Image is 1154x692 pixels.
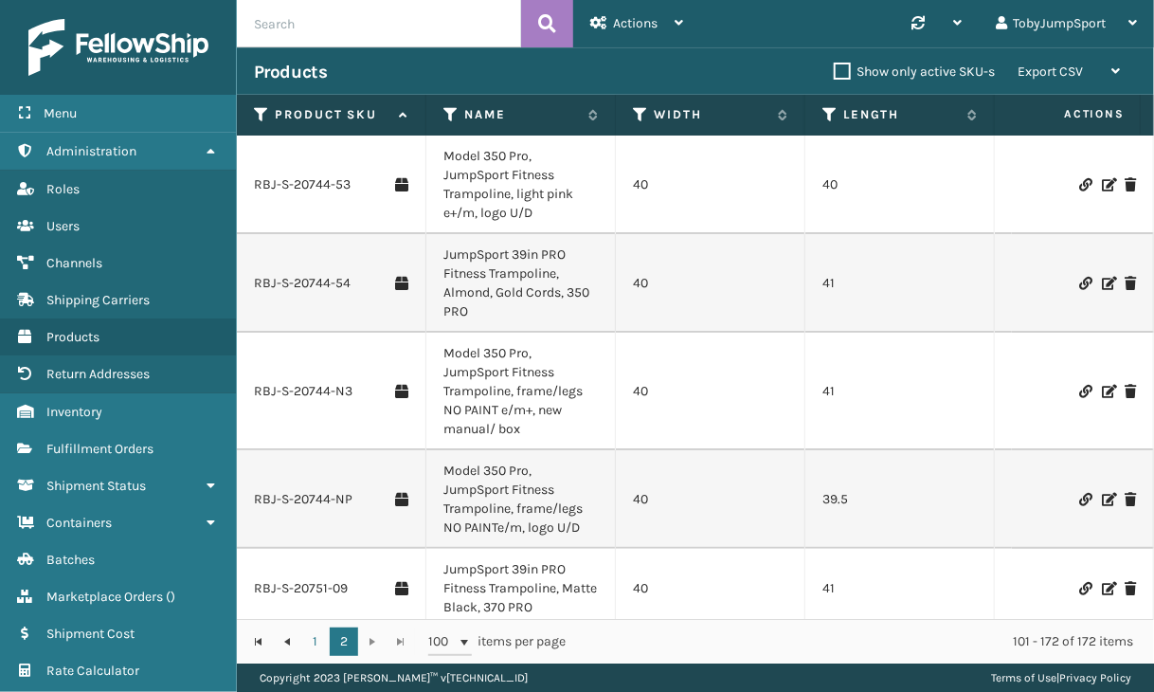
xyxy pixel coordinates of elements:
[1125,385,1136,398] i: Delete
[464,106,579,123] label: Name
[1125,277,1136,290] i: Delete
[426,234,616,333] td: JumpSport 39in PRO Fitness Trampoline, Almond, Gold Cords, 350 PRO
[46,626,135,642] span: Shipment Cost
[46,552,95,568] span: Batches
[44,105,77,121] span: Menu
[1102,178,1113,191] i: Edit
[46,441,153,457] span: Fulfillment Orders
[46,515,112,531] span: Containers
[616,333,805,450] td: 40
[301,628,330,656] a: 1
[1102,277,1113,290] i: Edit
[254,490,352,509] a: RBJ-S-20744-NP
[805,333,995,450] td: 41
[805,450,995,549] td: 39.5
[46,478,146,494] span: Shipment Status
[1102,582,1113,595] i: Edit
[46,255,102,271] span: Channels
[244,628,273,656] a: Go to the first page
[834,64,995,80] label: Show only active SKU-s
[260,664,528,692] p: Copyright 2023 [PERSON_NAME]™ v [TECHNICAL_ID]
[843,106,958,123] label: Length
[1079,178,1091,191] i: Link Product
[46,181,80,197] span: Roles
[254,61,327,83] h3: Products
[426,136,616,234] td: Model 350 Pro, JumpSport Fitness Trampoline, light pink e+/m, logo U/D
[251,634,266,649] span: Go to the first page
[613,15,658,31] span: Actions
[616,234,805,333] td: 40
[991,671,1056,684] a: Terms of Use
[254,175,351,194] a: RBJ-S-20744-53
[428,628,567,656] span: items per page
[616,549,805,628] td: 40
[1079,493,1091,506] i: Link Product
[991,664,1131,692] div: |
[166,589,175,605] span: ( )
[805,136,995,234] td: 40
[1079,385,1091,398] i: Link Product
[254,382,352,401] a: RBJ-S-20744-N3
[1102,385,1113,398] i: Edit
[46,329,99,345] span: Products
[46,143,136,159] span: Administration
[426,333,616,450] td: Model 350 Pro, JumpSport Fitness Trampoline, frame/legs NO PAINT e/m+, new manual/ box
[46,589,163,605] span: Marketplace Orders
[805,549,995,628] td: 41
[1125,493,1136,506] i: Delete
[1004,99,1136,130] span: Actions
[275,106,389,123] label: Product SKU
[593,632,1133,651] div: 101 - 172 of 172 items
[254,579,348,598] a: RBJ-S-20751-09
[46,404,102,420] span: Inventory
[46,292,150,308] span: Shipping Carriers
[616,450,805,549] td: 40
[1102,493,1113,506] i: Edit
[426,549,616,628] td: JumpSport 39in PRO Fitness Trampoline, Matte Black, 370 PRO
[254,274,351,293] a: RBJ-S-20744-54
[279,634,295,649] span: Go to the previous page
[28,19,208,76] img: logo
[428,632,457,651] span: 100
[330,628,358,656] a: 2
[805,234,995,333] td: 41
[616,136,805,234] td: 40
[1079,277,1091,290] i: Link Product
[46,366,150,382] span: Return Addresses
[1125,178,1136,191] i: Delete
[273,628,301,656] a: Go to the previous page
[1079,582,1091,595] i: Link Product
[1125,582,1136,595] i: Delete
[1059,671,1131,684] a: Privacy Policy
[46,663,139,679] span: Rate Calculator
[426,450,616,549] td: Model 350 Pro, JumpSport Fitness Trampoline, frame/legs NO PAINTe/m, logo U/D
[654,106,768,123] label: Width
[1018,64,1083,80] span: Export CSV
[46,218,80,234] span: Users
